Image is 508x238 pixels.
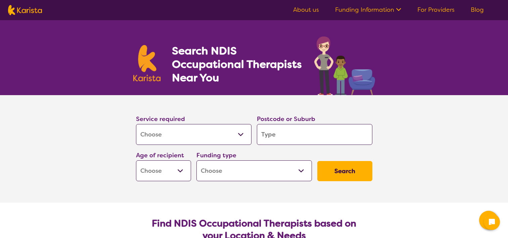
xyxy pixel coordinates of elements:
a: For Providers [417,6,455,14]
h1: Search NDIS Occupational Therapists Near You [172,44,303,84]
label: Service required [136,115,185,123]
img: Karista logo [133,45,161,81]
label: Funding type [196,151,236,159]
img: Karista logo [8,5,42,15]
a: Funding Information [335,6,401,14]
button: Channel Menu [479,211,498,230]
a: Blog [471,6,484,14]
label: Postcode or Suburb [257,115,315,123]
button: Search [317,161,372,181]
a: About us [293,6,319,14]
input: Type [257,124,372,145]
label: Age of recipient [136,151,184,159]
img: occupational-therapy [314,36,375,95]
